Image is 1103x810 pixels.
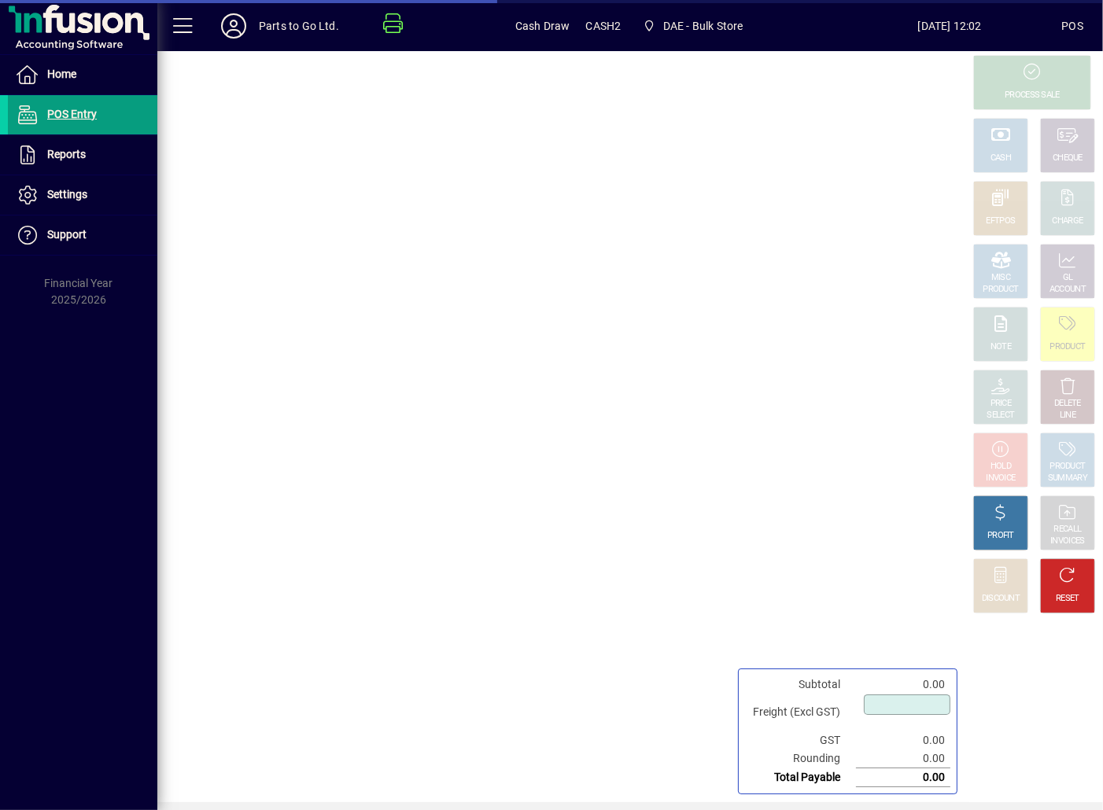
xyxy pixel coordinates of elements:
button: Profile [208,12,259,40]
td: GST [745,731,856,749]
td: 0.00 [856,676,950,694]
div: NOTE [990,341,1011,353]
div: SELECT [987,410,1015,422]
div: POS [1061,13,1083,39]
td: 0.00 [856,731,950,749]
div: EFTPOS [987,215,1016,227]
span: Reports [47,148,86,160]
div: PRODUCT [1050,461,1085,473]
div: RESET [1056,593,1079,605]
span: POS Entry [47,108,97,120]
div: SUMMARY [1048,473,1087,484]
span: Cash Draw [515,13,570,39]
div: GL [1063,272,1073,284]
div: RECALL [1054,524,1082,536]
div: HOLD [990,461,1011,473]
div: CASH [990,153,1011,164]
div: PROFIT [987,530,1014,542]
div: ACCOUNT [1050,284,1086,296]
span: Support [47,228,87,241]
div: INVOICES [1050,536,1084,547]
div: DELETE [1054,398,1081,410]
div: INVOICE [986,473,1015,484]
a: Support [8,215,157,255]
td: Rounding [745,749,856,768]
div: MISC [991,272,1010,284]
a: Reports [8,135,157,175]
span: Home [47,68,76,80]
td: Freight (Excl GST) [745,694,856,731]
td: Subtotal [745,676,856,694]
div: PRICE [990,398,1012,410]
span: DAE - Bulk Store [663,13,743,39]
span: Settings [47,188,87,201]
div: PRODUCT [983,284,1018,296]
a: Settings [8,175,157,215]
td: 0.00 [856,768,950,787]
td: 0.00 [856,749,950,768]
a: Home [8,55,157,94]
div: DISCOUNT [982,593,1020,605]
div: LINE [1060,410,1075,422]
div: Parts to Go Ltd. [259,13,339,39]
span: CASH2 [586,13,622,39]
td: Total Payable [745,768,856,787]
div: PROCESS SALE [1005,90,1060,101]
span: [DATE] 12:02 [838,13,1062,39]
div: CHEQUE [1053,153,1083,164]
div: CHARGE [1053,215,1083,227]
span: DAE - Bulk Store [636,12,749,40]
div: PRODUCT [1050,341,1085,353]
